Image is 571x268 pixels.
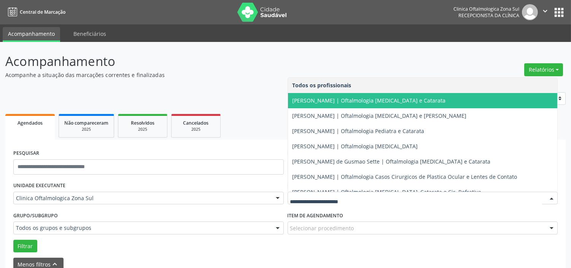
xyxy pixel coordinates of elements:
[177,127,215,132] div: 2025
[64,127,108,132] div: 2025
[13,210,58,221] label: Grupo/Subgrupo
[288,210,344,221] label: Item de agendamento
[522,4,538,20] img: img
[293,188,482,196] span: [PERSON_NAME] | Oftalmologia [MEDICAL_DATA], Catarata e Cir. Refrativa
[20,9,65,15] span: Central de Marcação
[13,148,39,159] label: PESQUISAR
[13,240,37,253] button: Filtrar
[290,224,354,232] span: Selecionar procedimento
[293,97,446,104] span: [PERSON_NAME] | Oftalmologia [MEDICAL_DATA] e Catarata
[293,173,517,180] span: [PERSON_NAME] | Oftalmologia Casos Cirurgicos de Plastica Ocular e Lentes de Contato
[68,27,111,40] a: Beneficiários
[131,120,154,126] span: Resolvidos
[458,12,519,19] span: Recepcionista da clínica
[183,120,209,126] span: Cancelados
[524,63,563,76] button: Relatórios
[5,71,398,79] p: Acompanhe a situação das marcações correntes e finalizadas
[5,6,65,18] a: Central de Marcação
[124,127,162,132] div: 2025
[293,158,491,165] span: [PERSON_NAME] de Gusmao Sette | Oftalmologia [MEDICAL_DATA] e Catarata
[17,120,43,126] span: Agendados
[64,120,108,126] span: Não compareceram
[3,27,60,42] a: Acompanhamento
[16,224,268,232] span: Todos os grupos e subgrupos
[541,7,549,15] i: 
[538,4,552,20] button: 
[293,112,467,119] span: [PERSON_NAME] | Oftalmologia [MEDICAL_DATA] e [PERSON_NAME]
[552,6,566,19] button: apps
[5,52,398,71] p: Acompanhamento
[293,127,425,135] span: [PERSON_NAME] | Oftalmologia Pediatra e Catarata
[453,6,519,12] div: Clinica Oftalmologica Zona Sul
[293,82,352,89] span: Todos os profissionais
[16,194,268,202] span: Clinica Oftalmologica Zona Sul
[13,180,65,192] label: UNIDADE EXECUTANTE
[293,143,418,150] span: [PERSON_NAME] | Oftalmologia [MEDICAL_DATA]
